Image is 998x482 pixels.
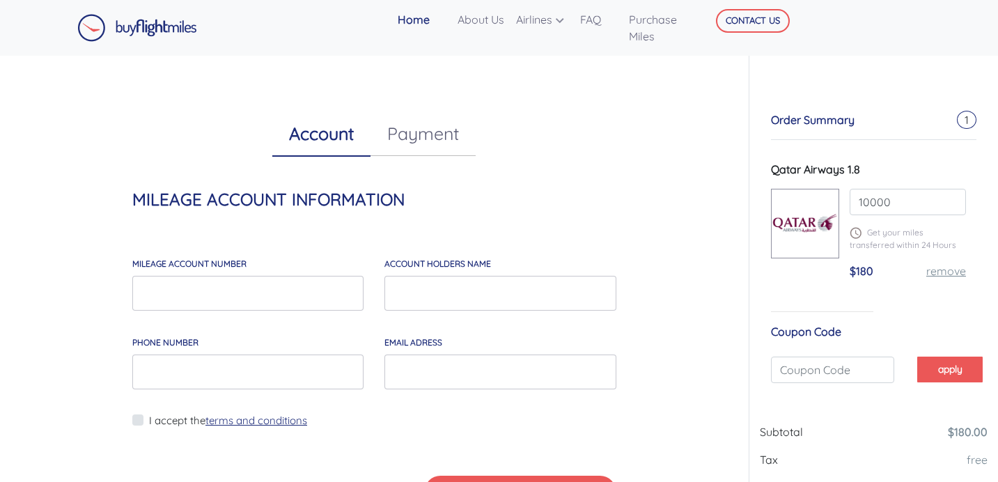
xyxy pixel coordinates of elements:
[850,227,861,239] img: schedule.png
[957,111,976,129] span: 1
[771,162,860,176] span: Qatar Airways 1.8
[623,6,699,50] a: Purchase Miles
[926,264,966,278] a: remove
[967,453,988,467] a: free
[384,258,491,270] label: account holders NAME
[132,189,616,210] h4: MILEAGE ACCOUNT INFORMATION
[771,357,894,383] input: Coupon Code
[948,425,988,439] a: $180.00
[917,357,983,382] button: apply
[452,6,510,33] a: About Us
[132,336,198,349] label: Phone Number
[760,425,803,439] span: Subtotal
[132,258,247,270] label: MILEAGE account number
[510,6,575,33] a: Airlines
[760,453,778,467] span: Tax
[77,14,197,42] img: Buy Flight Miles Logo
[205,414,307,427] a: terms and conditions
[77,10,197,45] a: Buy Flight Miles Logo
[272,111,371,157] a: Account
[575,6,623,33] a: FAQ
[371,111,476,156] a: Payment
[149,413,307,429] label: I accept the
[771,113,855,127] span: Order Summary
[771,325,841,339] span: Coupon Code
[392,6,452,33] a: Home
[716,9,790,33] button: CONTACT US
[850,264,873,278] span: $180
[850,226,966,251] p: Get your miles transferred within 24 Hours
[772,208,839,240] img: qatar.png
[384,336,442,349] label: email adress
